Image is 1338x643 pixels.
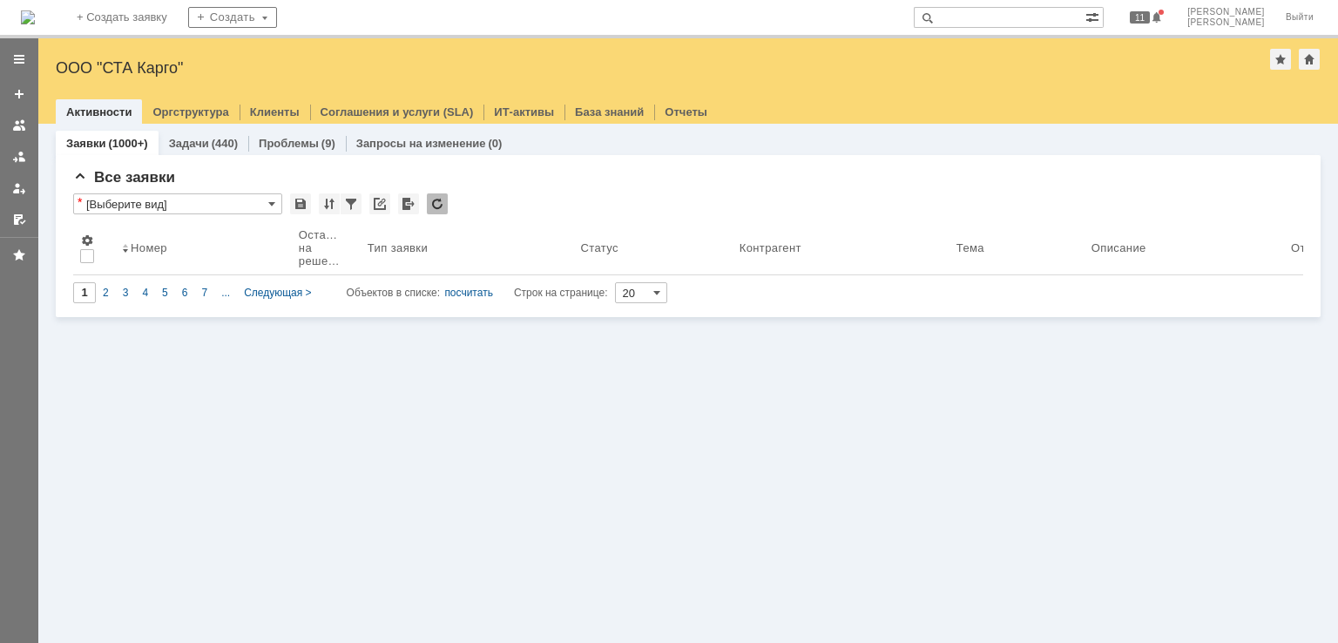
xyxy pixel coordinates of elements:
[580,241,618,254] div: Статус
[1130,11,1150,24] span: 11
[212,137,238,150] div: (440)
[103,287,109,299] span: 2
[66,137,105,150] a: Заявки
[21,10,35,24] a: Перейти на домашнюю страницу
[108,137,147,150] div: (1000+)
[1187,17,1265,28] span: [PERSON_NAME]
[494,105,554,118] a: ИТ-активы
[398,193,419,214] div: Экспорт списка
[347,282,608,303] i: Строк на странице:
[733,221,949,275] th: Контрагент
[169,137,209,150] a: Задачи
[321,105,474,118] a: Соглашения и услуги (SLA)
[259,137,319,150] a: Проблемы
[665,105,707,118] a: Отчеты
[66,105,132,118] a: Активности
[1091,241,1146,254] div: Описание
[292,221,361,275] th: Осталось на решение
[162,287,168,299] span: 5
[361,221,574,275] th: Тип заявки
[56,59,1270,77] div: ООО "СТА Карго"
[427,193,448,214] div: Обновлять список
[80,234,94,247] span: Настройки
[123,287,129,299] span: 3
[115,221,292,275] th: Номер
[347,287,440,299] span: Объектов в списке:
[142,287,148,299] span: 4
[182,287,188,299] span: 6
[573,221,732,275] th: Статус
[341,193,362,214] div: Фильтрация...
[221,287,230,299] span: ...
[152,105,228,118] a: Оргструктура
[131,241,167,254] div: Номер
[1299,49,1320,70] div: Сделать домашней страницей
[1270,49,1291,70] div: Добавить в избранное
[299,228,340,267] div: Осталось на решение
[444,282,493,303] div: посчитать
[319,193,340,214] div: Сортировка...
[956,241,984,254] div: Тема
[73,169,175,186] span: Все заявки
[575,105,644,118] a: База знаний
[5,80,33,108] a: Создать заявку
[188,7,277,28] div: Создать
[368,241,428,254] div: Тип заявки
[201,287,207,299] span: 7
[5,174,33,202] a: Мои заявки
[356,137,486,150] a: Запросы на изменение
[321,137,335,150] div: (9)
[949,221,1085,275] th: Тема
[369,193,390,214] div: Скопировать ссылку на список
[1187,7,1265,17] span: [PERSON_NAME]
[1085,8,1103,24] span: Расширенный поиск
[21,10,35,24] img: logo
[290,193,311,214] div: Сохранить вид
[250,105,300,118] a: Клиенты
[5,143,33,171] a: Заявки в моей ответственности
[5,112,33,139] a: Заявки на командах
[488,137,502,150] div: (0)
[78,196,82,208] div: Настройки списка отличаются от сохраненных в виде
[5,206,33,234] a: Мои согласования
[244,287,311,299] span: Следующая >
[740,241,801,254] div: Контрагент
